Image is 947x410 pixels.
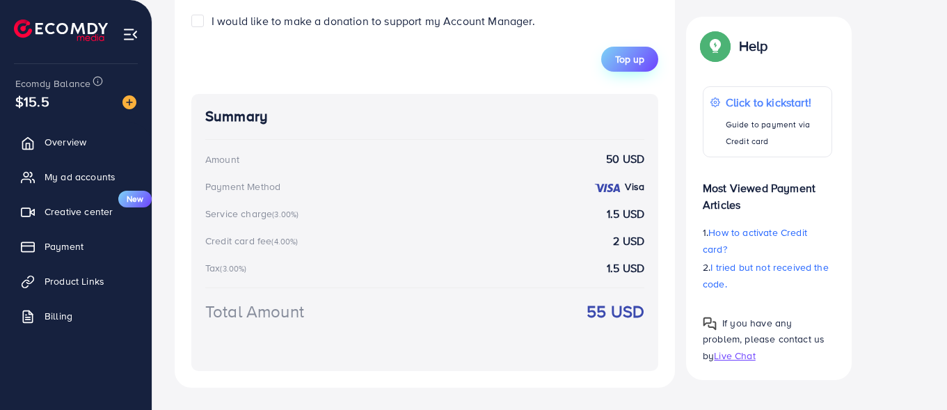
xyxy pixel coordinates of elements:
span: $15.5 [15,91,49,111]
button: Top up [601,47,658,72]
span: If you have any problem, please contact us by [703,316,825,362]
strong: 1.5 USD [607,260,644,276]
span: Top up [615,52,644,66]
p: Most Viewed Payment Articles [703,168,832,213]
div: Credit card fee [205,234,303,248]
img: Popup guide [703,33,728,58]
a: Product Links [10,267,141,295]
span: My ad accounts [45,170,116,184]
p: 1. [703,224,832,258]
span: New [118,191,152,207]
div: Service charge [205,207,303,221]
a: Billing [10,302,141,330]
img: menu [122,26,138,42]
span: Product Links [45,274,104,288]
span: Creative center [45,205,113,219]
p: Guide to payment via Credit card [726,116,825,150]
small: (4.00%) [271,236,298,247]
strong: 1.5 USD [607,206,644,222]
div: Payment Method [205,180,280,194]
img: Popup guide [703,317,717,331]
p: 2. [703,259,832,292]
span: Ecomdy Balance [15,77,90,90]
div: Amount [205,152,239,166]
img: logo [14,19,108,41]
a: Overview [10,128,141,156]
strong: Visa [625,180,644,194]
a: Creative centerNew [10,198,141,226]
p: Help [739,38,768,54]
span: Overview [45,135,86,149]
div: Total Amount [205,299,304,324]
p: Click to kickstart! [726,94,825,111]
a: My ad accounts [10,163,141,191]
span: Live Chat [714,348,755,362]
strong: 55 USD [587,299,644,324]
span: Payment [45,239,83,253]
div: Tax [205,261,251,275]
img: credit [594,182,621,194]
small: (3.00%) [272,209,299,220]
small: (3.00%) [220,263,246,274]
strong: 50 USD [606,151,644,167]
a: Payment [10,232,141,260]
strong: 2 USD [613,233,644,249]
span: How to activate Credit card? [703,226,807,256]
span: I tried but not received the code. [703,260,829,291]
iframe: Chat [888,347,937,400]
span: Billing [45,309,72,323]
span: I would like to make a donation to support my Account Manager. [212,13,535,29]
h4: Summary [205,108,644,125]
img: image [122,95,136,109]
